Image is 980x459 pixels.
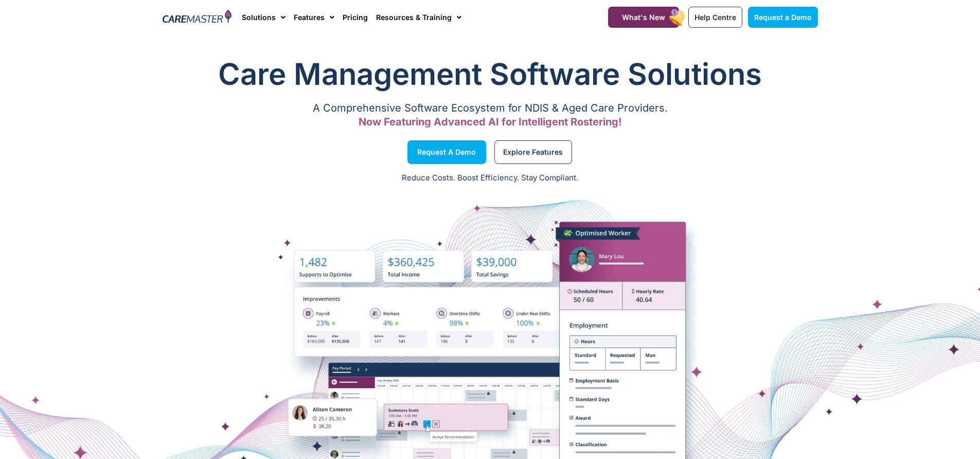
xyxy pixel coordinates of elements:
a: Explore Features [494,140,572,164]
span: Request a Demo [417,150,476,155]
span: Now Featuring Advanced AI for Intelligent Rostering! [359,116,622,128]
p: Reduce Costs. Boost Efficiency. Stay Compliant. [6,172,974,184]
span: What's New [622,13,665,22]
a: Request a Demo [748,7,818,28]
span: Explore Features [503,150,563,155]
a: Help Centre [688,7,742,28]
span: Request a Demo [754,13,812,22]
img: CareMaster Logo [163,10,232,25]
span: Help Centre [694,13,736,22]
a: What's New [608,7,679,28]
p: A Comprehensive Software Ecosystem for NDIS & Aged Care Providers. [163,105,818,112]
h1: Care Management Software Solutions [163,53,818,95]
a: Request a Demo [407,140,486,164]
